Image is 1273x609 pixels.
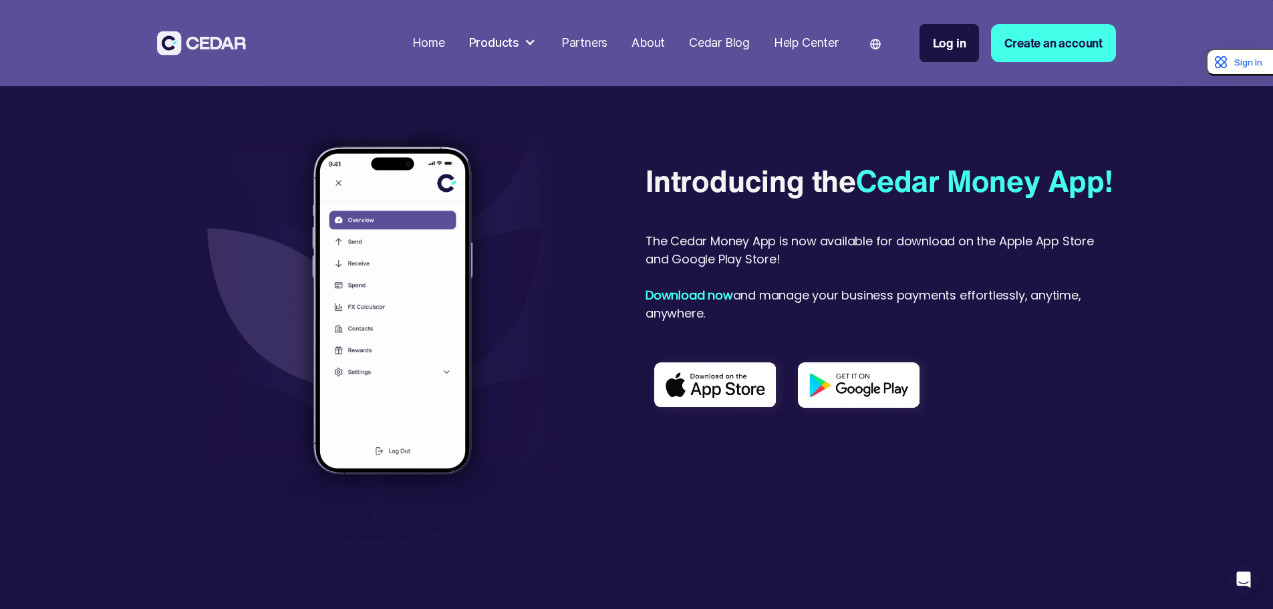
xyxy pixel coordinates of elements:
[870,39,881,49] img: world icon
[1228,564,1260,596] div: Open Intercom Messenger
[646,352,789,418] img: App store logo
[412,34,445,52] div: Home
[683,27,756,59] a: Cedar Blog
[856,158,1113,203] span: Cedar Money App!
[920,24,980,62] a: Log in
[631,34,665,52] div: About
[561,34,607,52] div: Partners
[789,352,933,419] img: Play store logo
[768,27,845,59] a: Help Center
[689,34,750,52] div: Cedar Blog
[406,27,451,59] a: Home
[625,27,671,59] a: About
[463,28,543,58] div: Products
[646,287,733,303] strong: Download now
[469,34,519,52] div: Products
[991,24,1116,62] a: Create an account
[646,160,1113,202] div: Introducing the
[555,27,613,59] a: Partners
[933,34,966,52] div: Log in
[646,232,1116,322] div: The Cedar Money App is now available for download on the Apple App Store and Google Play Store! a...
[774,34,839,52] div: Help Center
